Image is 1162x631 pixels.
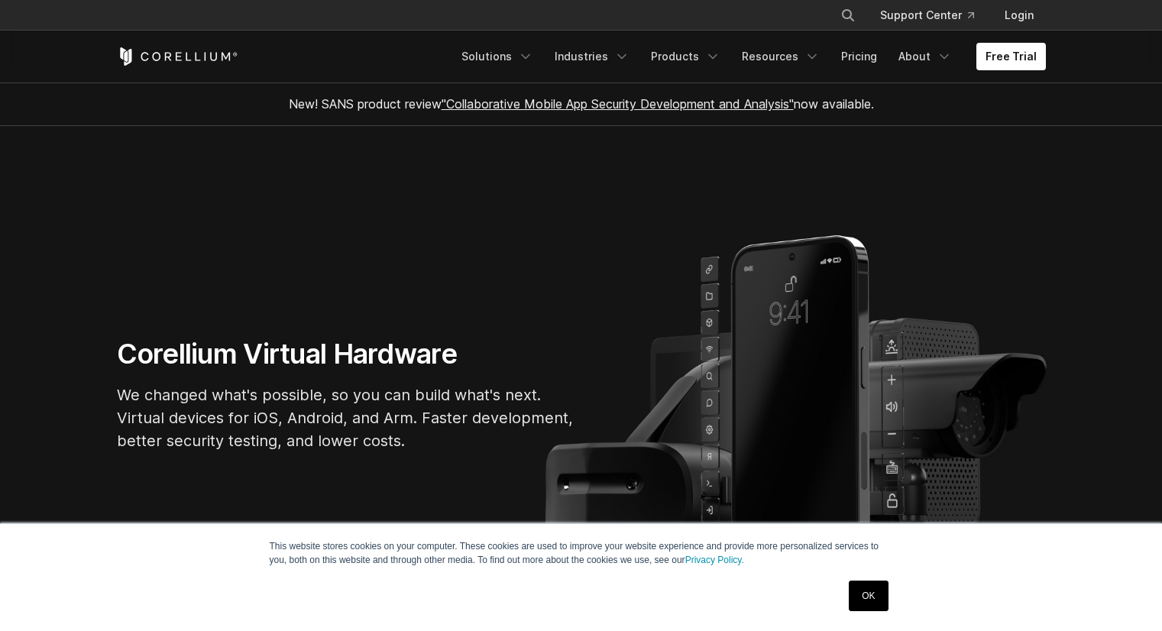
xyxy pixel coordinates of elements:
[117,383,575,452] p: We changed what's possible, so you can build what's next. Virtual devices for iOS, Android, and A...
[117,337,575,371] h1: Corellium Virtual Hardware
[545,43,639,70] a: Industries
[289,96,874,112] span: New! SANS product review now available.
[976,43,1046,70] a: Free Trial
[452,43,542,70] a: Solutions
[452,43,1046,70] div: Navigation Menu
[868,2,986,29] a: Support Center
[685,555,744,565] a: Privacy Policy.
[642,43,730,70] a: Products
[733,43,829,70] a: Resources
[822,2,1046,29] div: Navigation Menu
[270,539,893,567] p: This website stores cookies on your computer. These cookies are used to improve your website expe...
[834,2,862,29] button: Search
[889,43,961,70] a: About
[849,581,888,611] a: OK
[832,43,886,70] a: Pricing
[442,96,794,112] a: "Collaborative Mobile App Security Development and Analysis"
[117,47,238,66] a: Corellium Home
[992,2,1046,29] a: Login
